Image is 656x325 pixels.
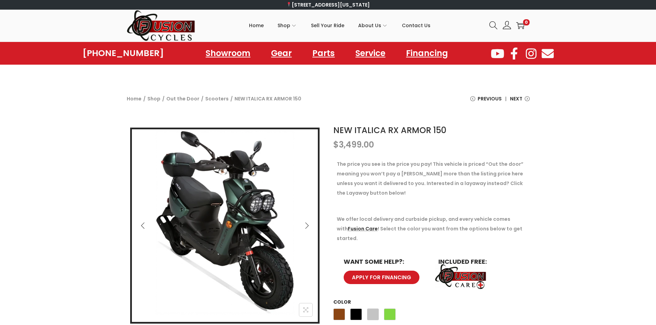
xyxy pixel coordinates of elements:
a: Gear [264,45,299,61]
a: [PHONE_NUMBER] [83,48,164,58]
span: Shop [278,17,290,34]
img: Woostify retina logo [127,10,196,42]
a: Showroom [199,45,257,61]
span: About Us [358,17,381,34]
span: Sell Your Ride [311,17,344,34]
span: NEW ITALICA RX ARMOR 150 [235,94,301,104]
bdi: 3,499.00 [333,139,374,150]
a: Previous [470,94,502,109]
a: APPLY FOR FINANCING [344,271,419,284]
button: Next [299,218,314,233]
p: We offer local delivery and curbside pickup, and every vehicle comes with ! Select the color you ... [337,214,526,243]
img: 📍 [287,2,291,7]
span: Contact Us [402,17,430,34]
span: Next [510,94,522,104]
img: NEW ITALICA RX ARMOR 150 [132,129,318,315]
span: / [230,94,233,104]
a: Home [249,10,264,41]
a: Sell Your Ride [311,10,344,41]
nav: Menu [199,45,455,61]
a: 0 [516,21,524,30]
a: Home [127,95,142,102]
a: Out the Door [166,95,199,102]
p: The price you see is the price you pay! This vehicle is priced “Out the door” meaning you won’t p... [337,159,526,198]
span: APPLY FOR FINANCING [352,275,411,280]
a: About Us [358,10,388,41]
span: Previous [478,94,502,104]
h6: WANT SOME HELP?: [344,259,425,265]
a: Shop [147,95,160,102]
a: [STREET_ADDRESS][US_STATE] [286,1,370,8]
nav: Primary navigation [196,10,484,41]
a: Scooters [205,95,229,102]
span: / [162,94,165,104]
button: Previous [135,218,150,233]
label: Color [333,299,351,305]
a: Fusion Care [348,225,378,232]
a: Shop [278,10,297,41]
a: Next [510,94,530,109]
a: Financing [399,45,455,61]
span: $ [333,139,339,150]
h6: INCLUDED FREE: [438,259,519,265]
span: / [143,94,146,104]
span: / [201,94,204,104]
a: Contact Us [402,10,430,41]
a: Parts [305,45,342,61]
span: Home [249,17,264,34]
a: Service [348,45,392,61]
